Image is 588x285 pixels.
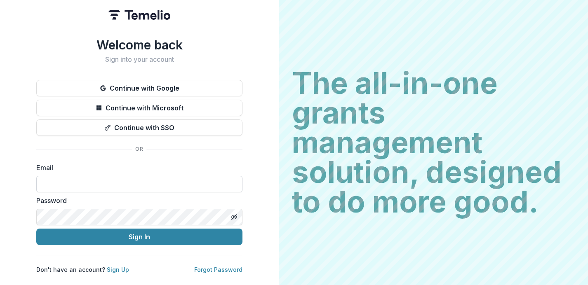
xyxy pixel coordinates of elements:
[36,265,129,274] p: Don't have an account?
[108,10,170,20] img: Temelio
[228,210,241,224] button: Toggle password visibility
[36,37,242,52] h1: Welcome back
[36,119,242,136] button: Continue with SSO
[36,100,242,116] button: Continue with Microsoft
[107,266,129,273] a: Sign Up
[36,196,238,206] label: Password
[36,80,242,96] button: Continue with Google
[36,163,238,173] label: Email
[194,266,242,273] a: Forgot Password
[36,229,242,245] button: Sign In
[36,56,242,63] h2: Sign into your account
